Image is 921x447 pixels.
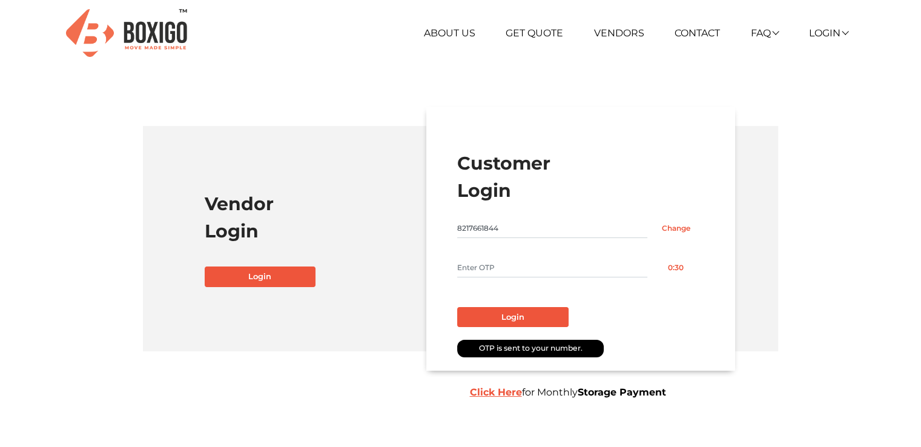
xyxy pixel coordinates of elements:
input: Enter OTP [457,258,647,277]
div: OTP is sent to your number. [457,340,604,357]
button: 0:30 [647,258,704,277]
div: for Monthly [461,385,806,400]
b: Storage Payment [578,386,666,398]
a: Login [808,27,847,39]
a: About Us [424,27,475,39]
button: Login [457,307,569,328]
h1: Vendor Login [205,190,452,245]
a: Login [205,267,316,287]
input: Change [647,219,704,238]
a: Get Quote [506,27,563,39]
a: Contact [675,27,720,39]
h1: Customer Login [457,150,704,204]
a: FAQ [751,27,778,39]
a: Vendors [594,27,644,39]
img: Boxigo [66,9,187,57]
a: Click Here [470,386,522,398]
input: Mobile No [457,219,647,238]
